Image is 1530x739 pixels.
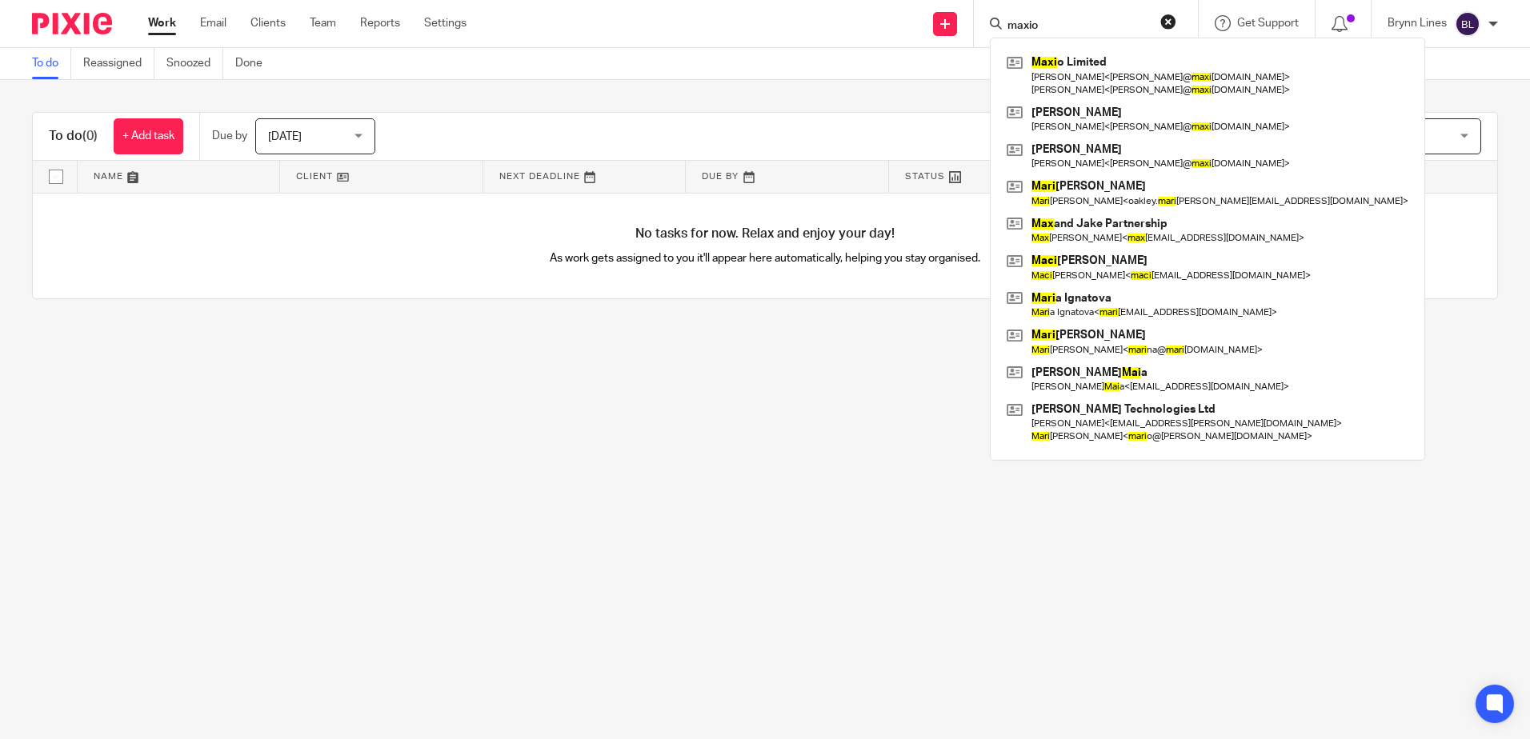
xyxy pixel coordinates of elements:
p: As work gets assigned to you it'll appear here automatically, helping you stay organised. [399,250,1131,266]
a: Clients [250,15,286,31]
a: Done [235,48,274,79]
a: To do [32,48,71,79]
button: Clear [1160,14,1176,30]
span: Get Support [1237,18,1299,29]
a: Settings [424,15,467,31]
img: Pixie [32,13,112,34]
a: + Add task [114,118,183,154]
p: Due by [212,128,247,144]
h1: To do [49,128,98,145]
p: Brynn Lines [1388,15,1447,31]
span: [DATE] [268,131,302,142]
a: Work [148,15,176,31]
h4: No tasks for now. Relax and enjoy your day! [33,226,1497,242]
a: Team [310,15,336,31]
a: Snoozed [166,48,223,79]
span: (0) [82,130,98,142]
a: Email [200,15,226,31]
a: Reassigned [83,48,154,79]
a: Reports [360,15,400,31]
input: Search [1006,19,1150,34]
img: svg%3E [1455,11,1480,37]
